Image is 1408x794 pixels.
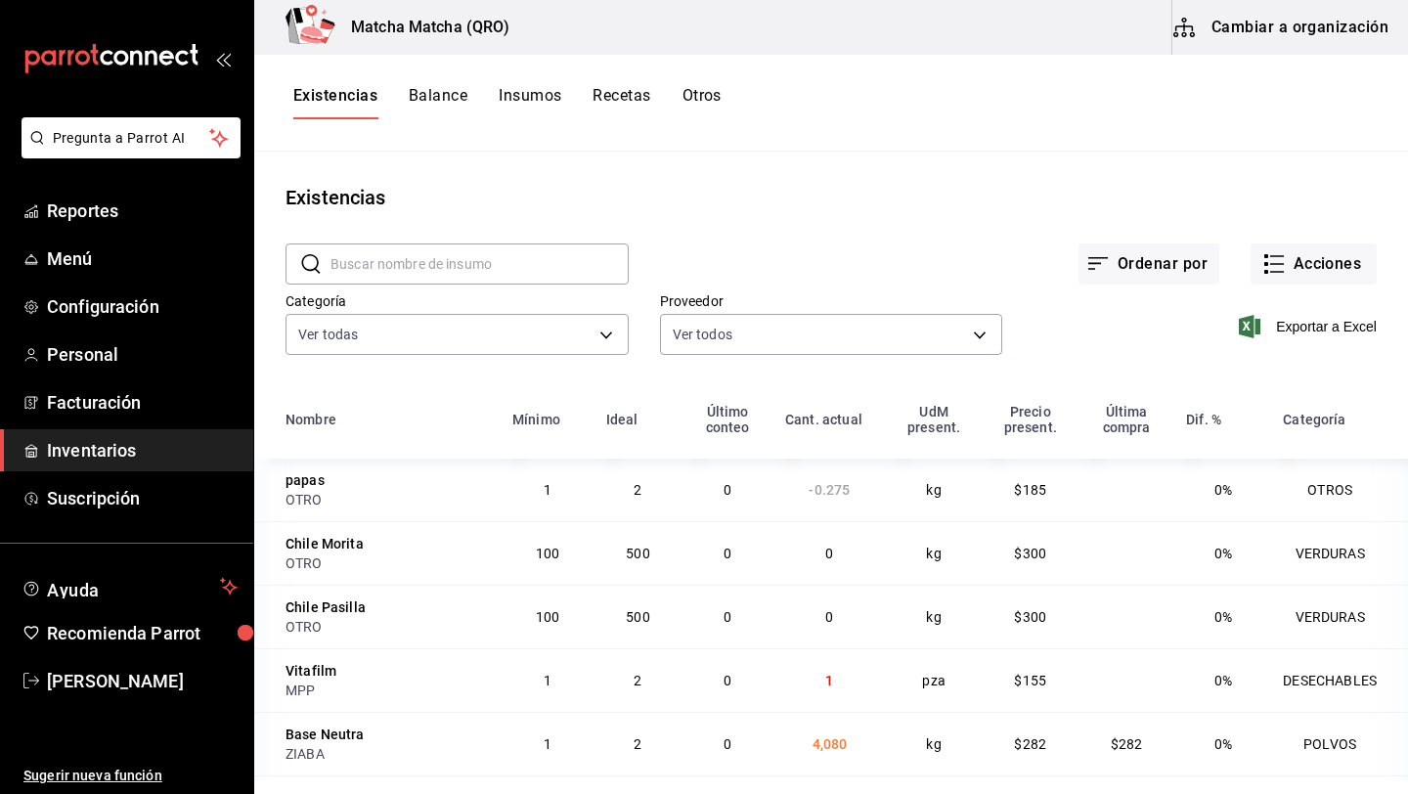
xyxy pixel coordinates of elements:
span: 2 [634,482,641,498]
div: Chile Morita [286,534,364,553]
span: $282 [1014,736,1046,752]
div: Última compra [1090,404,1163,435]
span: 500 [626,546,649,561]
div: Chile Pasilla [286,597,366,617]
button: open_drawer_menu [215,51,231,66]
span: 100 [536,609,559,625]
span: [PERSON_NAME] [47,668,238,694]
div: OTRO [286,617,489,637]
div: OTRO [286,490,489,509]
h3: Matcha Matcha (QRO) [335,16,510,39]
div: Ideal [606,412,638,427]
div: MPP [286,681,489,700]
span: $185 [1014,482,1046,498]
button: Acciones [1251,243,1377,285]
div: Dif. % [1186,412,1221,427]
div: Último conteo [693,404,762,435]
span: Sugerir nueva función [23,766,238,786]
span: 100 [536,546,559,561]
span: 0% [1214,609,1232,625]
span: 1 [825,673,833,688]
div: Existencias [286,183,385,212]
span: 0 [724,736,731,752]
div: ZIABA [286,744,489,764]
span: -0.275 [809,482,850,498]
td: kg [886,459,983,521]
span: 0% [1214,736,1232,752]
button: Ordenar por [1078,243,1219,285]
span: $155 [1014,673,1046,688]
button: Otros [682,86,722,119]
div: Nombre [286,412,336,427]
span: 0 [724,546,731,561]
span: 500 [626,609,649,625]
td: OTROS [1271,459,1408,521]
span: 0 [724,609,731,625]
td: kg [886,585,983,648]
td: VERDURAS [1271,585,1408,648]
div: Precio present. [993,404,1067,435]
td: kg [886,521,983,585]
td: kg [886,712,983,775]
div: Categoría [1283,412,1345,427]
a: Pregunta a Parrot AI [14,142,241,162]
td: DESECHABLES [1271,648,1408,712]
span: Ver todas [298,325,358,344]
span: Ver todos [673,325,732,344]
span: Configuración [47,293,238,320]
div: Vitafilm [286,661,336,681]
span: Pregunta a Parrot AI [53,128,210,149]
label: Proveedor [660,294,1003,308]
span: 0% [1214,673,1232,688]
div: Mínimo [512,412,560,427]
span: 0 [724,673,731,688]
span: Suscripción [47,485,238,511]
div: navigation tabs [293,86,722,119]
button: Pregunta a Parrot AI [22,117,241,158]
div: UdM present. [898,404,971,435]
span: 2 [634,736,641,752]
input: Buscar nombre de insumo [330,244,629,284]
span: $300 [1014,546,1046,561]
div: papas [286,470,325,490]
span: Recomienda Parrot [47,620,238,646]
span: Ayuda [47,575,212,598]
div: Cant. actual [785,412,862,427]
button: Existencias [293,86,377,119]
span: Reportes [47,198,238,224]
span: $300 [1014,609,1046,625]
span: 2 [634,673,641,688]
span: 0 [825,546,833,561]
div: Base Neutra [286,725,365,744]
span: 0 [724,482,731,498]
span: 1 [544,673,551,688]
span: 4,080 [813,736,848,752]
button: Exportar a Excel [1243,315,1377,338]
td: POLVOS [1271,712,1408,775]
span: 1 [544,482,551,498]
span: Menú [47,245,238,272]
span: 0% [1214,546,1232,561]
td: VERDURAS [1271,521,1408,585]
div: OTRO [286,553,489,573]
span: 0 [825,609,833,625]
span: Facturación [47,389,238,416]
button: Insumos [499,86,561,119]
td: pza [886,648,983,712]
label: Categoría [286,294,629,308]
button: Balance [409,86,467,119]
span: Inventarios [47,437,238,463]
span: 0% [1214,482,1232,498]
button: Recetas [593,86,650,119]
span: $282 [1111,736,1143,752]
span: Personal [47,341,238,368]
span: 1 [544,736,551,752]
